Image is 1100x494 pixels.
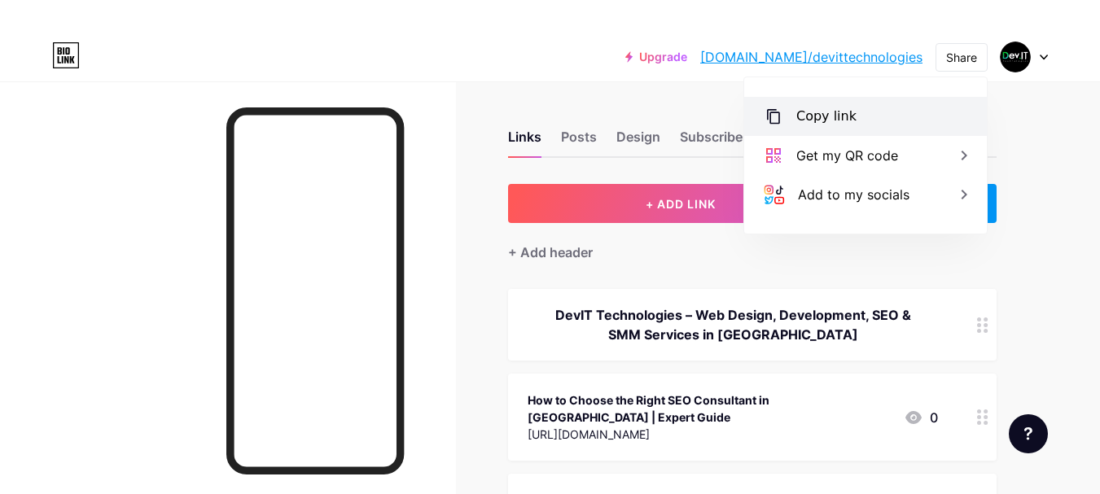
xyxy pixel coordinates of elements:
[798,185,909,204] div: Add to my socials
[904,408,938,427] div: 0
[1000,42,1031,72] img: devittechnologies
[796,146,898,165] div: Get my QR code
[528,426,891,443] div: [URL][DOMAIN_NAME]
[528,391,891,426] div: How to Choose the Right SEO Consultant in [GEOGRAPHIC_DATA] | Expert Guide
[680,127,755,156] div: Subscribers
[561,127,597,156] div: Posts
[700,47,923,67] a: [DOMAIN_NAME]/devittechnologies
[946,49,977,66] div: Share
[796,107,857,126] div: Copy link
[646,197,716,211] span: + ADD LINK
[616,127,660,156] div: Design
[508,243,593,262] div: + Add header
[625,50,687,63] a: Upgrade
[528,305,938,344] div: DevIT Technologies – Web Design, Development, SEO & SMM Services in [GEOGRAPHIC_DATA]
[508,127,541,156] div: Links
[508,184,854,223] button: + ADD LINK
